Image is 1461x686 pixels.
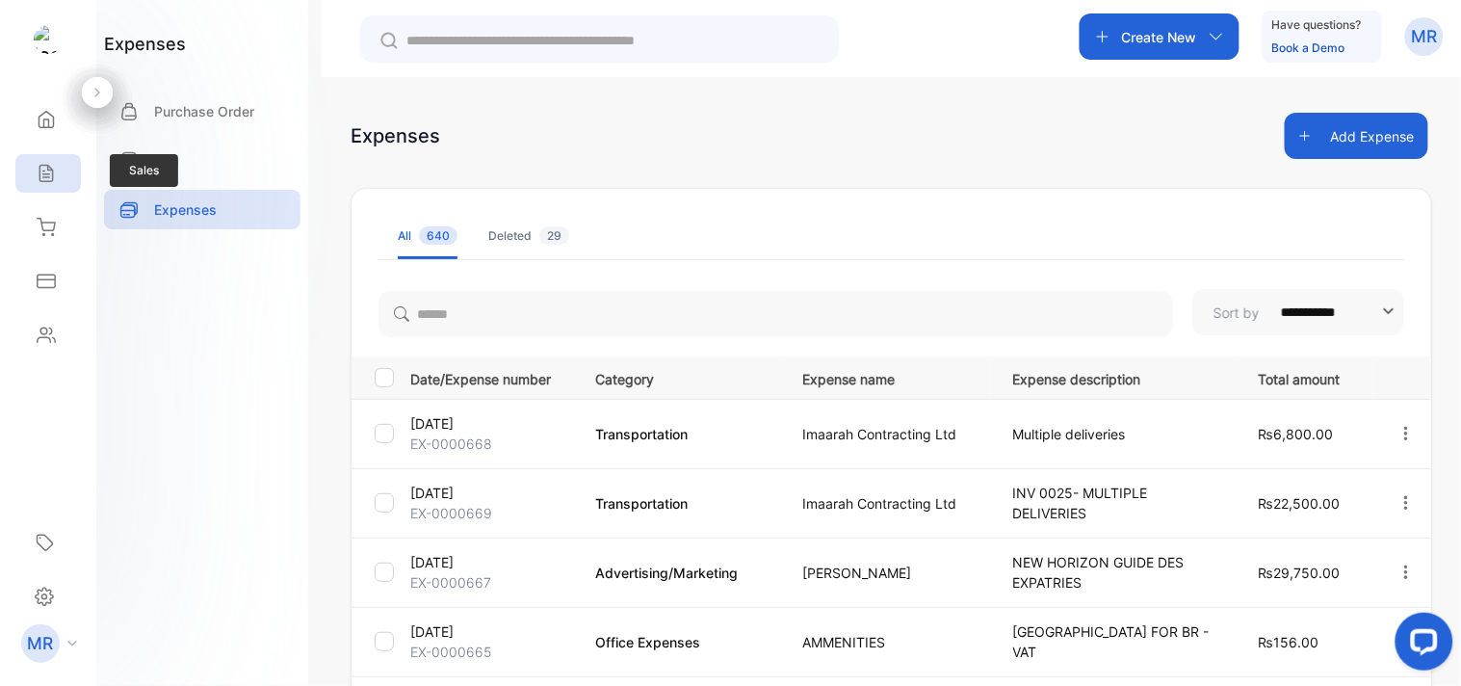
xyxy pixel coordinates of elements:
[1013,424,1219,444] p: Multiple deliveries
[802,632,973,652] p: AMMENITIES
[1412,24,1438,49] p: MR
[1259,634,1319,650] span: ₨156.00
[410,503,571,523] p: EX-0000669
[1013,621,1219,662] p: [GEOGRAPHIC_DATA] FOR BR - VAT
[1013,483,1219,523] p: INV 0025- MULTIPLE DELIVERIES
[104,141,300,180] a: Bills
[398,227,457,245] div: All
[595,632,763,652] p: Office Expenses
[595,493,763,514] p: Transportation
[1013,365,1219,389] p: Expense description
[410,483,571,503] p: [DATE]
[1380,605,1461,686] iframe: LiveChat chat widget
[1259,565,1341,581] span: ₨29,750.00
[1259,365,1357,389] p: Total amount
[539,226,569,245] span: 29
[154,199,217,220] p: Expenses
[28,631,54,656] p: MR
[595,424,763,444] p: Transportation
[410,621,571,642] p: [DATE]
[410,552,571,572] p: [DATE]
[410,365,571,389] p: Date/Expense number
[410,642,571,662] p: EX-0000665
[1080,13,1239,60] button: Create New
[104,190,300,229] a: Expenses
[34,25,63,54] img: logo
[1192,289,1404,335] button: Sort by
[1272,15,1362,35] p: Have questions?
[410,413,571,434] p: [DATE]
[410,434,571,454] p: EX-0000668
[1259,426,1334,442] span: ₨6,800.00
[1013,552,1219,593] p: NEW HORIZON GUIDE DES EXPATRIES
[595,365,763,389] p: Category
[802,563,973,583] p: [PERSON_NAME]
[104,92,300,131] a: Purchase Order
[110,154,178,187] span: Sales
[802,424,973,444] p: Imaarah Contracting Ltd
[410,572,571,593] p: EX-0000667
[595,563,763,583] p: Advertising/Marketing
[1405,13,1444,60] button: MR
[1213,303,1260,323] p: Sort by
[1259,495,1341,512] span: ₨22,500.00
[1285,113,1428,159] button: Add Expense
[154,101,254,121] p: Purchase Order
[419,226,457,245] span: 640
[1272,40,1345,55] a: Book a Demo
[351,121,440,150] div: Expenses
[104,31,186,57] h1: expenses
[802,493,973,514] p: Imaarah Contracting Ltd
[802,365,973,389] p: Expense name
[488,227,569,245] div: Deleted
[154,150,179,171] p: Bills
[1122,27,1197,47] p: Create New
